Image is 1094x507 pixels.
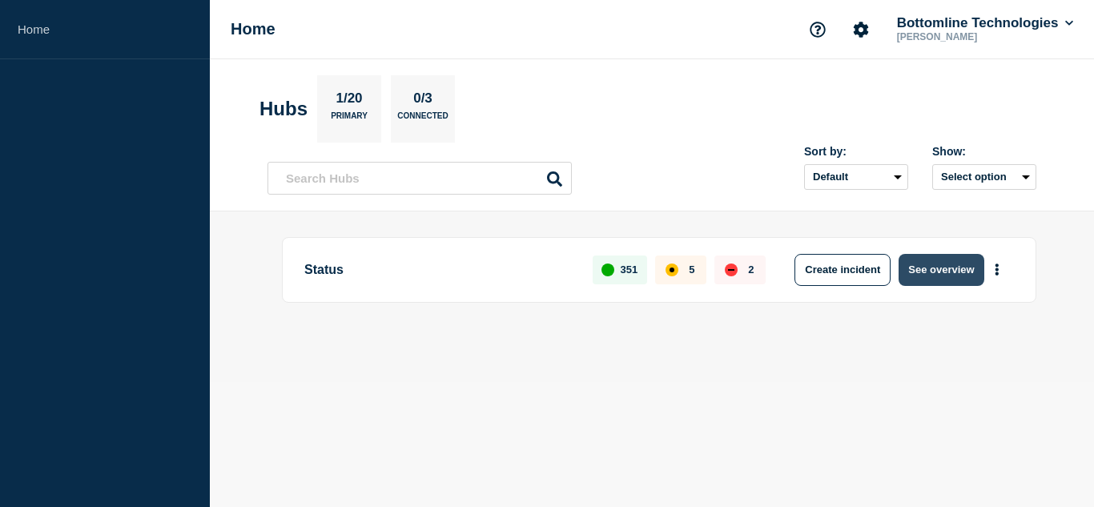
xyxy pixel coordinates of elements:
[621,264,638,276] p: 351
[894,15,1076,31] button: Bottomline Technologies
[794,254,891,286] button: Create incident
[804,164,908,190] select: Sort by
[748,264,754,276] p: 2
[804,145,908,158] div: Sort by:
[259,98,308,120] h2: Hubs
[932,145,1036,158] div: Show:
[330,91,368,111] p: 1/20
[304,254,574,286] p: Status
[231,20,276,38] h1: Home
[894,31,1060,42] p: [PERSON_NAME]
[899,254,983,286] button: See overview
[801,13,835,46] button: Support
[397,111,448,128] p: Connected
[725,264,738,276] div: down
[844,13,878,46] button: Account settings
[601,264,614,276] div: up
[987,255,1008,284] button: More actions
[666,264,678,276] div: affected
[932,164,1036,190] button: Select option
[408,91,439,111] p: 0/3
[331,111,368,128] p: Primary
[689,264,694,276] p: 5
[267,162,572,195] input: Search Hubs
